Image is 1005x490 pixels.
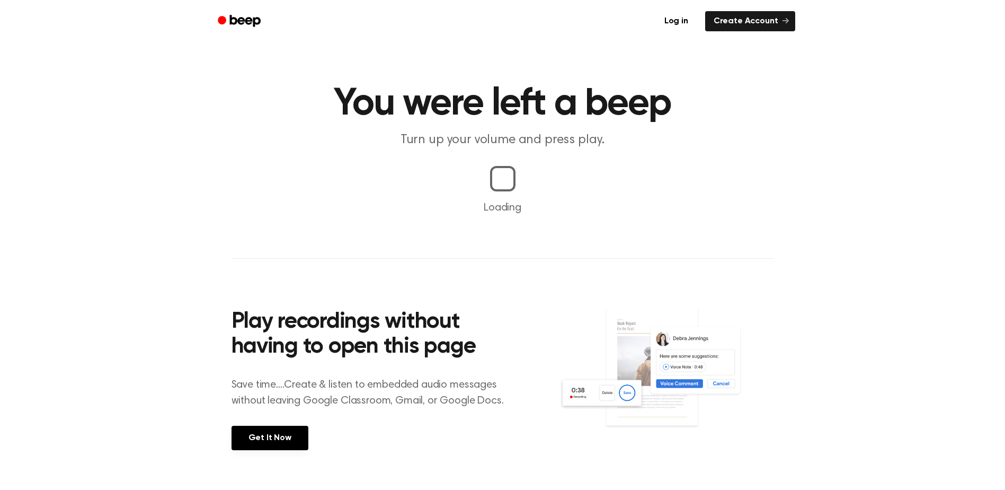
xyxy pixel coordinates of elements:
img: Voice Comments on Docs and Recording Widget [559,307,773,449]
a: Get It Now [232,426,308,450]
p: Turn up your volume and press play. [299,132,706,149]
a: Beep [210,11,270,32]
h2: Play recordings without having to open this page [232,310,517,360]
p: Save time....Create & listen to embedded audio messages without leaving Google Classroom, Gmail, ... [232,377,517,409]
p: Loading [13,200,992,216]
a: Create Account [705,11,795,31]
a: Log in [654,9,699,33]
h1: You were left a beep [232,85,774,123]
